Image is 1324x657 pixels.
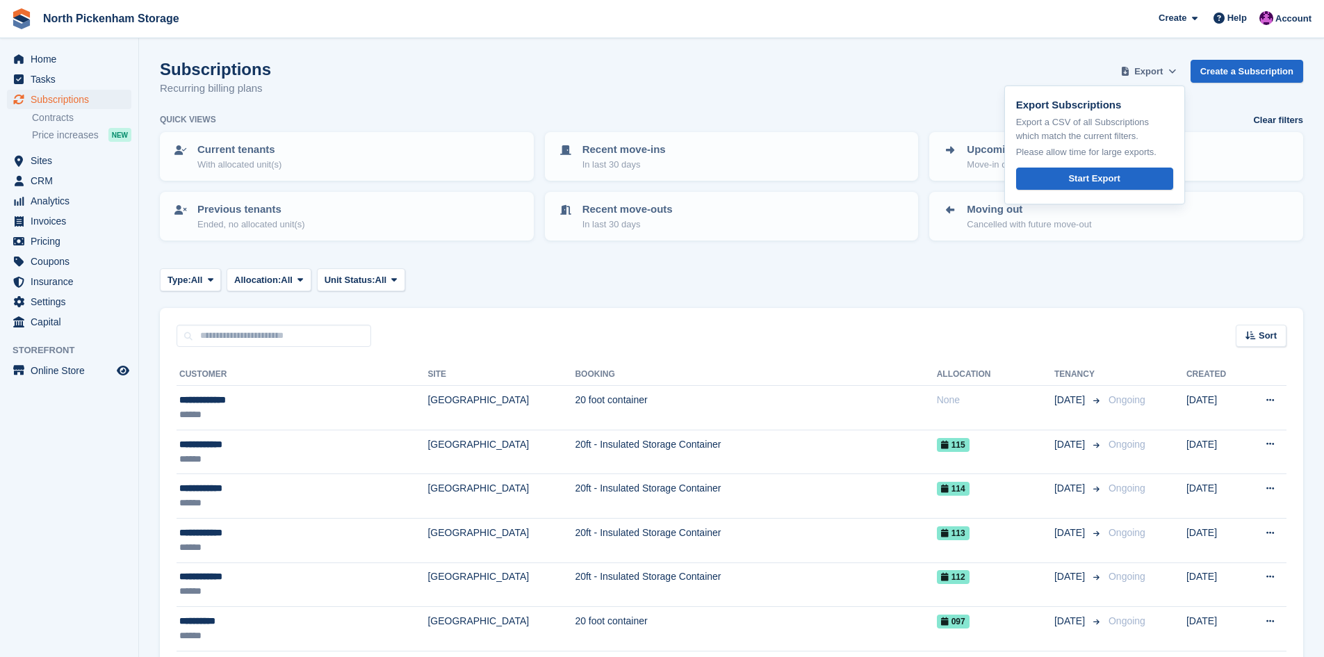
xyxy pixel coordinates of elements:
span: Sort [1259,329,1277,343]
span: [DATE] [1054,569,1088,584]
a: Recent move-ins In last 30 days [546,133,917,179]
span: Storefront [13,343,138,357]
a: Price increases NEW [32,127,131,143]
a: Previous tenants Ended, no allocated unit(s) [161,193,532,239]
th: Customer [177,364,427,386]
span: Ongoing [1109,615,1145,626]
p: Please allow time for large exports. [1016,145,1173,159]
span: CRM [31,171,114,190]
td: [DATE] [1186,430,1244,474]
span: All [281,273,293,287]
a: Create a Subscription [1191,60,1303,83]
p: Previous tenants [197,202,305,218]
p: In last 30 days [582,158,666,172]
span: All [191,273,203,287]
span: [DATE] [1054,614,1088,628]
p: Export Subscriptions [1016,97,1173,113]
span: 115 [937,438,970,452]
td: 20ft - Insulated Storage Container [575,562,936,607]
span: Help [1227,11,1247,25]
a: menu [7,151,131,170]
span: Online Store [31,361,114,380]
span: Export [1134,65,1163,79]
td: 20 foot container [575,607,936,651]
th: Allocation [937,364,1054,386]
span: Home [31,49,114,69]
p: In last 30 days [582,218,673,232]
span: Sites [31,151,114,170]
p: Upcoming move-ins [967,142,1066,158]
img: James Gulliver [1259,11,1273,25]
p: Export a CSV of all Subscriptions which match the current filters. [1016,115,1173,143]
span: Unit Status: [325,273,375,287]
a: menu [7,49,131,69]
td: [GEOGRAPHIC_DATA] [427,607,575,651]
span: Ongoing [1109,439,1145,450]
td: [DATE] [1186,386,1244,430]
a: Contracts [32,111,131,124]
a: menu [7,232,131,251]
span: Ongoing [1109,527,1145,538]
div: Start Export [1068,172,1120,186]
span: [DATE] [1054,437,1088,452]
a: menu [7,90,131,109]
a: Start Export [1016,168,1173,190]
span: All [375,273,387,287]
a: Clear filters [1253,113,1303,127]
span: Account [1275,12,1311,26]
span: Invoices [31,211,114,231]
a: menu [7,252,131,271]
div: None [937,393,1054,407]
p: Current tenants [197,142,281,158]
span: Subscriptions [31,90,114,109]
span: 114 [937,482,970,496]
a: Preview store [115,362,131,379]
th: Tenancy [1054,364,1103,386]
td: 20 foot container [575,386,936,430]
td: [GEOGRAPHIC_DATA] [427,474,575,519]
td: [DATE] [1186,562,1244,607]
a: menu [7,312,131,332]
span: Create [1159,11,1186,25]
td: [GEOGRAPHIC_DATA] [427,430,575,474]
td: 20ft - Insulated Storage Container [575,430,936,474]
span: Insurance [31,272,114,291]
td: [GEOGRAPHIC_DATA] [427,562,575,607]
button: Allocation: All [227,268,311,291]
span: 113 [937,526,970,540]
td: [DATE] [1186,518,1244,562]
span: [DATE] [1054,481,1088,496]
p: Moving out [967,202,1091,218]
a: menu [7,272,131,291]
span: Type: [167,273,191,287]
span: [DATE] [1054,393,1088,407]
img: stora-icon-8386f47178a22dfd0bd8f6a31ec36ba5ce8667c1dd55bd0f319d3a0aa187defe.svg [11,8,32,29]
th: Site [427,364,575,386]
td: [DATE] [1186,474,1244,519]
span: Analytics [31,191,114,211]
a: Upcoming move-ins Move-in date > [DATE] [931,133,1302,179]
span: [DATE] [1054,526,1088,540]
td: 20ft - Insulated Storage Container [575,474,936,519]
button: Unit Status: All [317,268,405,291]
a: menu [7,361,131,380]
button: Type: All [160,268,221,291]
p: Ended, no allocated unit(s) [197,218,305,232]
td: [GEOGRAPHIC_DATA] [427,386,575,430]
a: North Pickenham Storage [38,7,185,30]
h1: Subscriptions [160,60,271,79]
p: Recent move-outs [582,202,673,218]
a: menu [7,292,131,311]
th: Booking [575,364,936,386]
td: 20ft - Insulated Storage Container [575,518,936,562]
p: Cancelled with future move-out [967,218,1091,232]
span: Ongoing [1109,482,1145,494]
h6: Quick views [160,113,216,126]
th: Created [1186,364,1244,386]
span: 097 [937,615,970,628]
span: Pricing [31,232,114,251]
td: [DATE] [1186,607,1244,651]
span: Coupons [31,252,114,271]
span: Capital [31,312,114,332]
p: Recurring billing plans [160,81,271,97]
